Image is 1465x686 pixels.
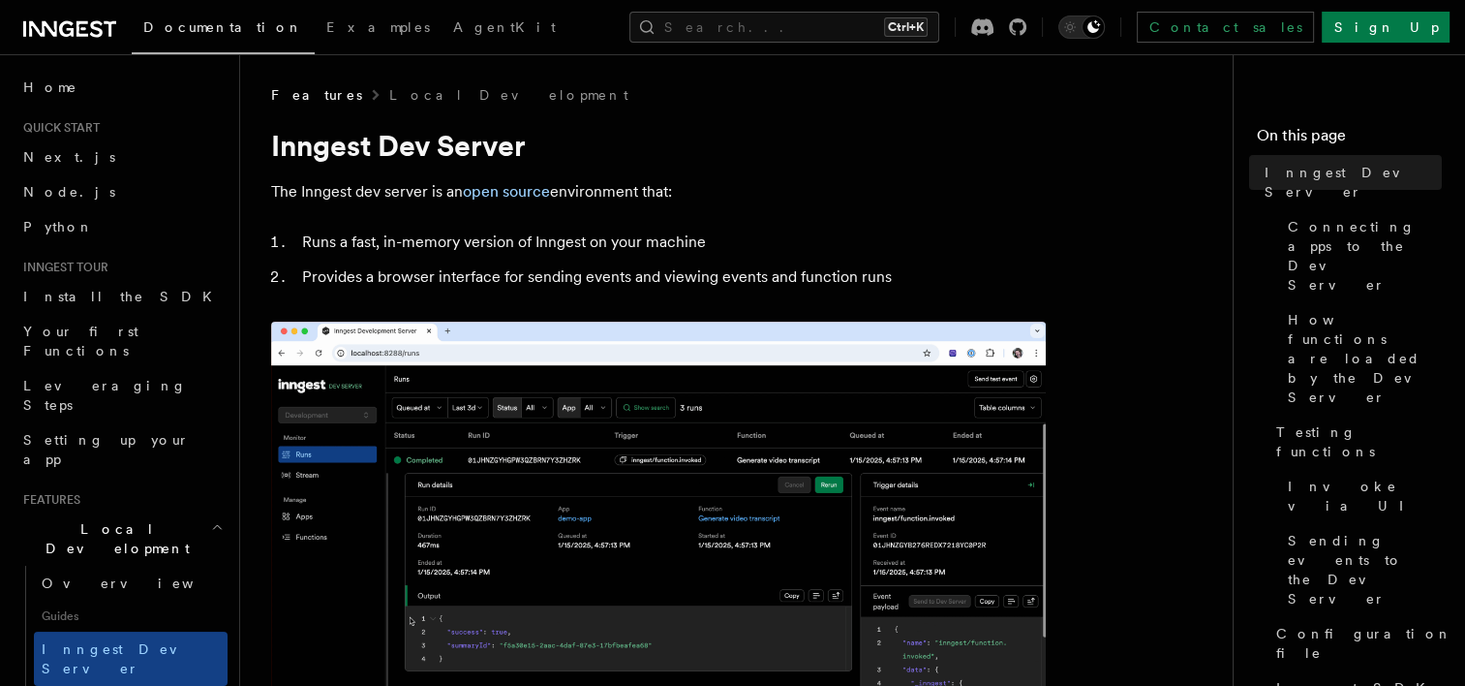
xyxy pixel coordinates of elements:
[463,182,550,201] a: open source
[34,566,228,601] a: Overview
[296,264,1046,291] li: Provides a browser interface for sending events and viewing events and function runs
[296,229,1046,256] li: Runs a fast, in-memory version of Inngest on your machine
[315,6,442,52] a: Examples
[23,378,187,413] span: Leveraging Steps
[1288,477,1442,515] span: Invoke via UI
[15,174,228,209] a: Node.js
[629,12,939,43] button: Search...Ctrl+K
[15,279,228,314] a: Install the SDK
[1280,209,1442,302] a: Connecting apps to the Dev Server
[34,632,228,686] a: Inngest Dev Server
[15,422,228,477] a: Setting up your app
[1257,155,1442,209] a: Inngest Dev Server
[15,314,228,368] a: Your first Functions
[15,519,211,558] span: Local Development
[271,85,362,105] span: Features
[1268,616,1442,670] a: Configuration file
[326,19,430,35] span: Examples
[42,641,207,676] span: Inngest Dev Server
[1280,302,1442,415] a: How functions are loaded by the Dev Server
[15,140,228,174] a: Next.js
[1276,422,1442,461] span: Testing functions
[1268,415,1442,469] a: Testing functions
[1058,16,1105,39] button: Toggle dark mode
[1276,624,1452,663] span: Configuration file
[42,576,241,591] span: Overview
[15,260,108,275] span: Inngest tour
[23,78,77,97] span: Home
[453,19,556,35] span: AgentKit
[271,178,1046,205] p: The Inngest dev server is an environment that:
[271,128,1046,163] h1: Inngest Dev Server
[15,492,80,508] span: Features
[143,19,303,35] span: Documentation
[1288,310,1442,407] span: How functions are loaded by the Dev Server
[884,17,928,37] kbd: Ctrl+K
[15,512,228,566] button: Local Development
[23,289,224,304] span: Install the SDK
[1137,12,1314,43] a: Contact sales
[23,219,94,234] span: Python
[1265,163,1442,202] span: Inngest Dev Server
[23,432,190,467] span: Setting up your app
[23,149,115,165] span: Next.js
[442,6,567,52] a: AgentKit
[15,209,228,244] a: Python
[15,120,100,136] span: Quick start
[1288,217,1442,295] span: Connecting apps to the Dev Server
[15,70,228,105] a: Home
[1280,523,1442,616] a: Sending events to the Dev Server
[1288,531,1442,608] span: Sending events to the Dev Server
[132,6,315,54] a: Documentation
[1280,469,1442,523] a: Invoke via UI
[1257,124,1442,155] h4: On this page
[34,601,228,632] span: Guides
[23,324,138,359] span: Your first Functions
[15,368,228,422] a: Leveraging Steps
[1322,12,1450,43] a: Sign Up
[389,85,628,105] a: Local Development
[23,184,115,200] span: Node.js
